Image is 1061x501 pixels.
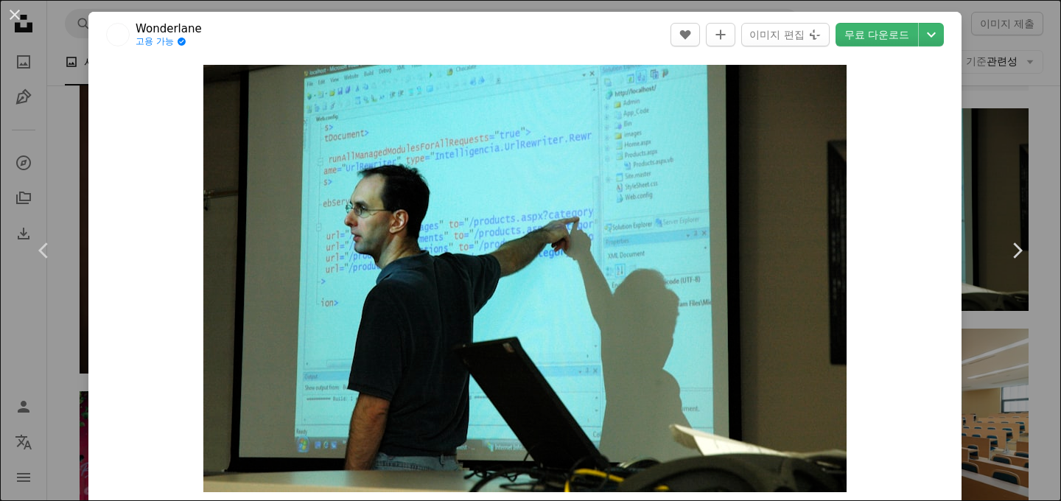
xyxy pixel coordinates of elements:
button: 좋아요 [670,23,700,46]
a: 무료 다운로드 [836,23,918,46]
button: 다운로드 크기 선택 [919,23,944,46]
button: 이미지 편집 [741,23,829,46]
a: 다음 [973,180,1061,321]
img: man in black crew neck t-shirt using black laptop computer [203,65,847,492]
a: Wonderlane [136,21,202,36]
img: Wonderlane의 프로필로 이동 [106,23,130,46]
button: 컬렉션에 추가 [706,23,735,46]
a: 고용 가능 [136,36,202,48]
button: 이 이미지 확대 [203,65,847,492]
